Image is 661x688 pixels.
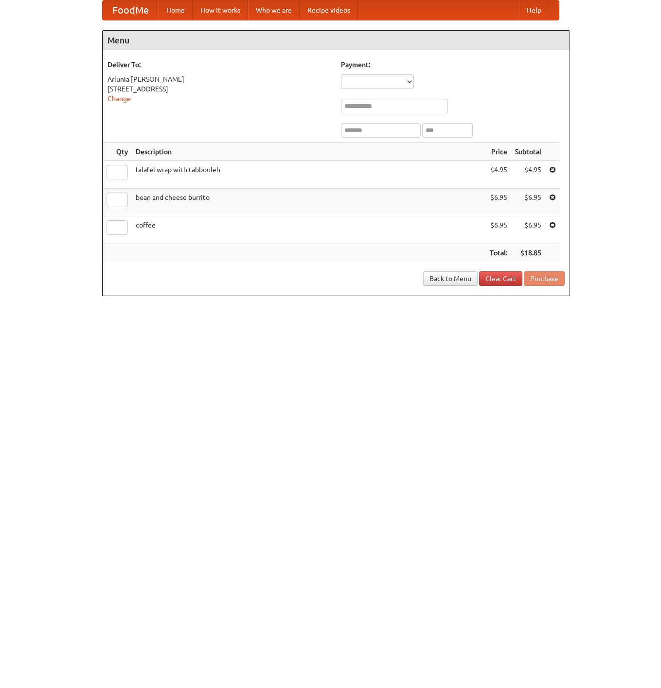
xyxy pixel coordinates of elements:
[511,189,545,216] td: $6.95
[511,161,545,189] td: $4.95
[486,244,511,262] th: Total:
[107,60,331,70] h5: Deliver To:
[193,0,248,20] a: How it works
[511,216,545,244] td: $6.95
[132,189,486,216] td: bean and cheese burrito
[103,31,570,50] h4: Menu
[132,161,486,189] td: falafel wrap with tabbouleh
[511,143,545,161] th: Subtotal
[107,74,331,84] div: Arlunia [PERSON_NAME]
[132,143,486,161] th: Description
[486,143,511,161] th: Price
[159,0,193,20] a: Home
[132,216,486,244] td: coffee
[511,244,545,262] th: $18.85
[103,0,159,20] a: FoodMe
[300,0,358,20] a: Recipe videos
[479,271,522,286] a: Clear Cart
[486,161,511,189] td: $4.95
[486,216,511,244] td: $6.95
[519,0,549,20] a: Help
[423,271,478,286] a: Back to Menu
[341,60,565,70] h5: Payment:
[107,95,131,103] a: Change
[103,143,132,161] th: Qty
[248,0,300,20] a: Who we are
[486,189,511,216] td: $6.95
[524,271,565,286] button: Purchase
[107,84,331,94] div: [STREET_ADDRESS]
